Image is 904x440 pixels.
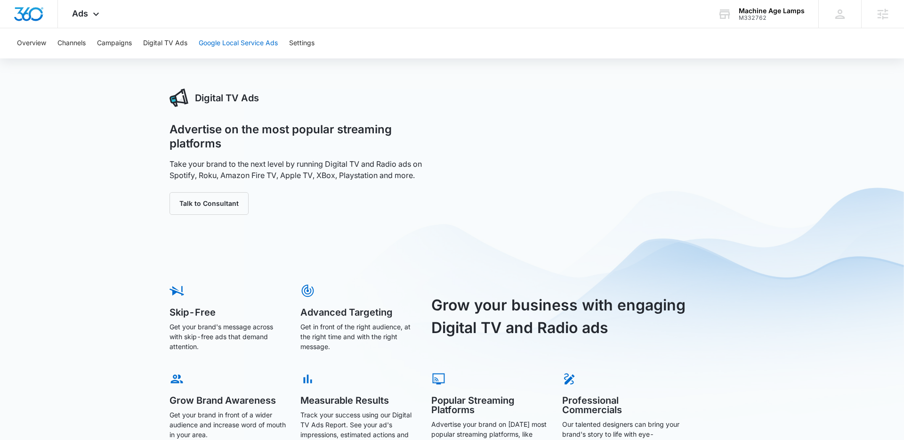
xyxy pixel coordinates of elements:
h5: Advanced Targeting [300,308,418,317]
h1: Advertise on the most popular streaming platforms [169,122,442,151]
button: Google Local Service Ads [199,28,278,58]
h5: Skip-Free [169,308,287,317]
iframe: YouTube video player [462,89,734,242]
button: Overview [17,28,46,58]
button: Talk to Consultant [169,192,249,215]
p: Get your brand's message across with skip-free ads that demand attention. [169,322,287,351]
button: Campaigns [97,28,132,58]
p: Get your brand in front of a wider audience and increase word of mouth in your area. [169,410,287,440]
div: account id [739,15,805,21]
h5: Measurable Results [300,396,418,405]
button: Settings [289,28,315,58]
button: Channels [57,28,86,58]
p: Take your brand to the next level by running Digital TV and Radio ads on Spotify, Roku, Amazon Fi... [169,158,442,181]
p: Get in front of the right audience, at the right time and with the right message. [300,322,418,351]
h5: Popular Streaming Platforms [431,396,549,415]
h5: Professional Commercials [562,396,680,415]
button: Digital TV Ads [143,28,187,58]
h3: Digital TV Ads [195,91,259,105]
h3: Grow your business with engaging Digital TV and Radio ads [431,294,696,339]
h5: Grow Brand Awareness [169,396,287,405]
div: account name [739,7,805,15]
span: Ads [72,8,88,18]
